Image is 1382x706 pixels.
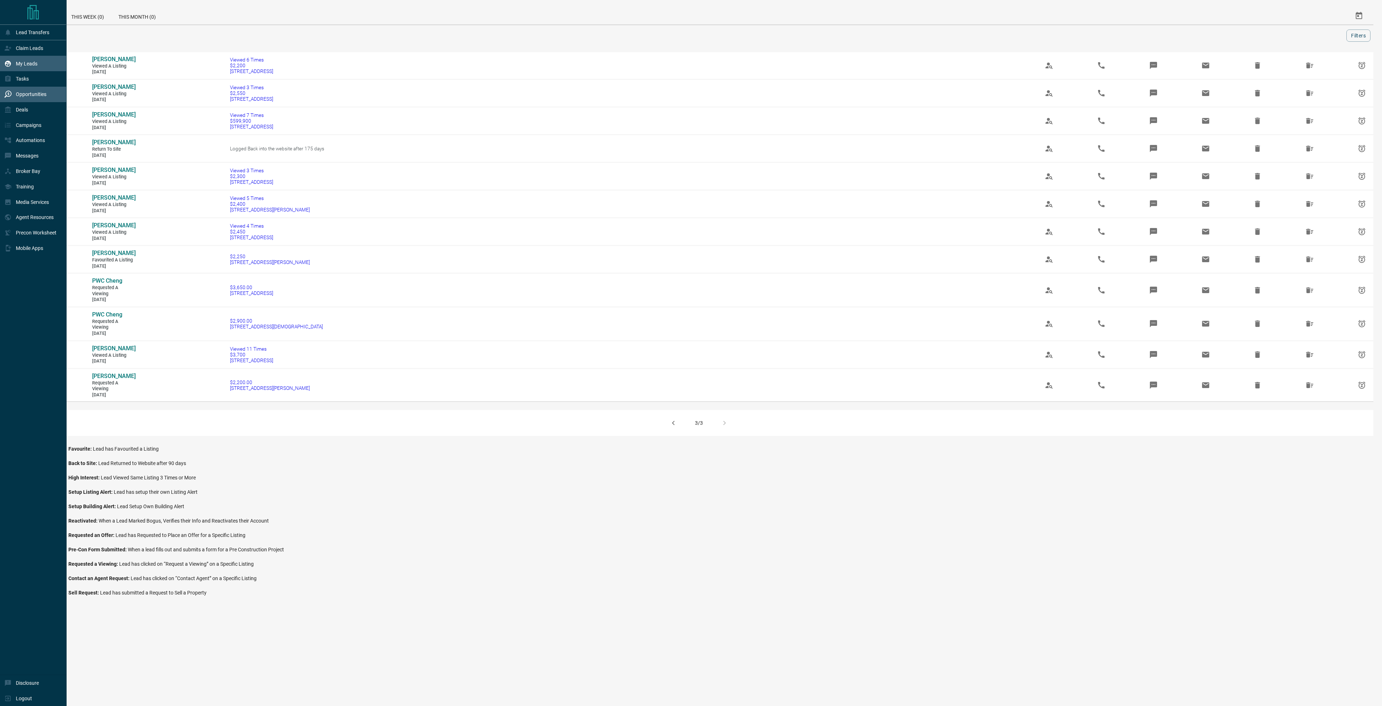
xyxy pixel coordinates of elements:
[92,331,135,337] span: [DATE]
[1093,140,1110,157] span: Call
[1301,57,1318,74] span: Hide All from Beli Perez
[1093,168,1110,185] span: Call
[128,547,284,552] span: When a lead fills out and submits a form for a Pre Construction Project
[68,590,100,596] span: Sell Request
[1145,57,1162,74] span: Message
[92,352,135,359] span: Viewed a Listing
[1093,346,1110,363] span: Call
[230,118,273,124] span: $599,900
[92,83,135,91] a: [PERSON_NAME]
[92,139,135,146] a: [PERSON_NAME]
[230,124,273,129] span: [STREET_ADDRESS]
[92,167,135,174] a: [PERSON_NAME]
[68,518,99,524] span: Reactivated
[230,284,273,296] a: $3,650.00[STREET_ADDRESS]
[230,346,273,363] a: Viewed 11 Times$3,700[STREET_ADDRESS]
[230,223,273,229] span: Viewed 4 Times
[1249,346,1266,363] span: Hide
[1145,85,1162,102] span: Message
[1301,223,1318,240] span: Hide All from Hardik Thaker
[92,380,135,392] span: Requested a Viewing
[92,297,135,303] span: [DATE]
[230,385,310,391] span: [STREET_ADDRESS][PERSON_NAME]
[1249,223,1266,240] span: Hide
[92,194,135,202] a: [PERSON_NAME]
[230,284,273,290] span: $3,650.00
[230,223,273,240] a: Viewed 4 Times$2,450[STREET_ADDRESS]
[1301,346,1318,363] span: Hide All from Dixit Shah
[230,318,323,329] a: $2,900.00[STREET_ADDRESS][DEMOGRAPHIC_DATA]
[1197,140,1214,157] span: Email
[92,91,135,97] span: Viewed a Listing
[1093,195,1110,213] span: Call
[1040,315,1058,332] span: View Profile
[92,146,135,152] span: Return to Site
[92,125,135,131] span: [DATE]
[230,168,273,185] a: Viewed 3 Times$2,300[STREET_ADDRESS]
[230,112,273,118] span: Viewed 7 Times
[1093,315,1110,332] span: Call
[1249,112,1266,129] span: Hide
[92,257,135,263] span: Favourited a Listing
[1301,112,1318,129] span: Hide All from Yunqi Z
[1145,140,1162,157] span: Message
[1093,112,1110,129] span: Call
[1145,168,1162,185] span: Message
[92,152,135,159] span: [DATE]
[230,85,273,102] a: Viewed 3 Times$2,550[STREET_ADDRESS]
[1197,57,1214,74] span: Email
[92,345,135,352] a: [PERSON_NAME]
[230,207,310,213] span: [STREET_ADDRESS][PERSON_NAME]
[1249,195,1266,213] span: Hide
[92,208,135,214] span: [DATE]
[92,56,136,63] span: [PERSON_NAME]
[1040,168,1058,185] span: View Profile
[1301,377,1318,394] span: Hide All from Yunqi Z
[68,575,131,581] span: Contact an Agent Request
[101,475,196,480] span: Lead Viewed Same Listing 3 Times or More
[92,277,135,285] a: PWC Cheng
[230,234,273,240] span: [STREET_ADDRESS]
[92,358,135,364] span: [DATE]
[1249,85,1266,102] span: Hide
[99,518,269,524] span: When a Lead Marked Bogus, Verifies their Info and Reactivates their Account
[1249,57,1266,74] span: Hide
[1197,195,1214,213] span: Email
[230,90,273,96] span: $2,550
[1040,377,1058,394] span: View Profile
[93,446,159,452] span: Lead has Favourited a Listing
[230,290,273,296] span: [STREET_ADDRESS]
[1301,282,1318,299] span: Hide All from PWC Cheng
[1353,223,1370,240] span: Snooze
[1249,168,1266,185] span: Hide
[1301,251,1318,268] span: Hide All from Hardik Thaker
[92,180,135,186] span: [DATE]
[68,547,128,552] span: Pre-Con Form Submitted
[230,201,310,207] span: $2,400
[1353,377,1370,394] span: Snooze
[230,57,273,63] span: Viewed 6 Times
[230,179,273,185] span: [STREET_ADDRESS]
[1145,251,1162,268] span: Message
[230,146,324,151] span: Logged Back into the website after 175 days
[230,173,273,179] span: $2,300
[1301,168,1318,185] span: Hide All from Hardik Thaker
[695,420,703,426] div: 3/3
[68,460,98,466] span: Back to Site
[1197,223,1214,240] span: Email
[92,373,136,379] span: [PERSON_NAME]
[68,446,93,452] span: Favourite
[92,311,122,318] span: PWC Cheng
[1249,140,1266,157] span: Hide
[92,97,135,103] span: [DATE]
[92,83,136,90] span: [PERSON_NAME]
[1197,315,1214,332] span: Email
[131,575,257,581] span: Lead has clicked on “Contact Agent” on a Specific Listing
[1197,85,1214,102] span: Email
[68,475,101,480] span: High Interest
[92,373,135,380] a: [PERSON_NAME]
[230,195,310,201] span: Viewed 5 Times
[114,489,198,495] span: Lead has setup their own Listing Alert
[1093,251,1110,268] span: Call
[92,111,136,118] span: [PERSON_NAME]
